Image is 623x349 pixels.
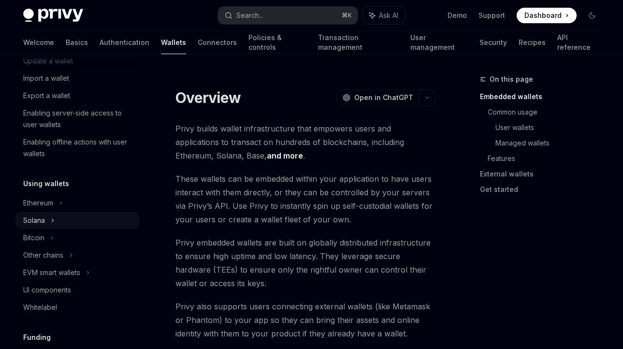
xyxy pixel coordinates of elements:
[478,11,505,20] a: Support
[15,70,139,87] a: Import a wallet
[336,89,419,106] button: Open in ChatGPT
[379,11,398,20] span: Ask AI
[23,178,69,189] h5: Using wallets
[23,249,63,261] div: Other chains
[23,302,57,313] div: Whitelabel
[175,300,435,340] span: Privy also supports users connecting external wallets (like Metamask or Phantom) to your app so t...
[448,11,467,20] a: Demo
[490,73,533,85] span: On this page
[175,172,435,226] span: These wallets can be embedded within your application to have users interact with them directly, ...
[236,10,263,21] div: Search...
[342,12,352,19] span: ⌘ K
[23,215,45,226] div: Solana
[23,107,133,131] div: Enabling server-side access to user wallets
[495,120,608,135] a: User wallets
[480,182,608,197] a: Get started
[410,31,468,54] a: User management
[175,89,241,106] h1: Overview
[23,284,71,296] div: UI components
[318,31,399,54] a: Transaction management
[495,135,608,151] a: Managed wallets
[584,8,600,23] button: Toggle dark mode
[557,31,600,54] a: API reference
[100,31,149,54] a: Authentication
[488,151,608,166] a: Features
[267,151,303,161] a: and more
[175,122,435,162] span: Privy builds wallet infrastructure that empowers users and applications to transact on hundreds o...
[218,7,358,24] button: Search...⌘K
[23,267,80,278] div: EVM smart wallets
[198,31,237,54] a: Connectors
[354,93,413,102] span: Open in ChatGPT
[161,31,186,54] a: Wallets
[479,31,507,54] a: Security
[15,104,139,133] a: Enabling server-side access to user wallets
[23,90,70,102] div: Export a wallet
[23,31,54,54] a: Welcome
[517,8,577,23] a: Dashboard
[23,136,133,160] div: Enabling offline actions with user wallets
[519,31,546,54] a: Recipes
[480,166,608,182] a: External wallets
[23,197,53,209] div: Ethereum
[15,281,139,299] a: UI components
[23,232,44,244] div: Bitcoin
[480,89,608,104] a: Embedded wallets
[15,299,139,316] a: Whitelabel
[362,7,405,24] button: Ask AI
[524,11,562,20] span: Dashboard
[66,31,88,54] a: Basics
[23,73,69,84] div: Import a wallet
[15,87,139,104] a: Export a wallet
[23,332,51,343] h5: Funding
[15,133,139,162] a: Enabling offline actions with user wallets
[175,236,435,290] span: Privy embedded wallets are built on globally distributed infrastructure to ensure high uptime and...
[488,104,608,120] a: Common usage
[248,31,306,54] a: Policies & controls
[23,9,83,22] img: dark logo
